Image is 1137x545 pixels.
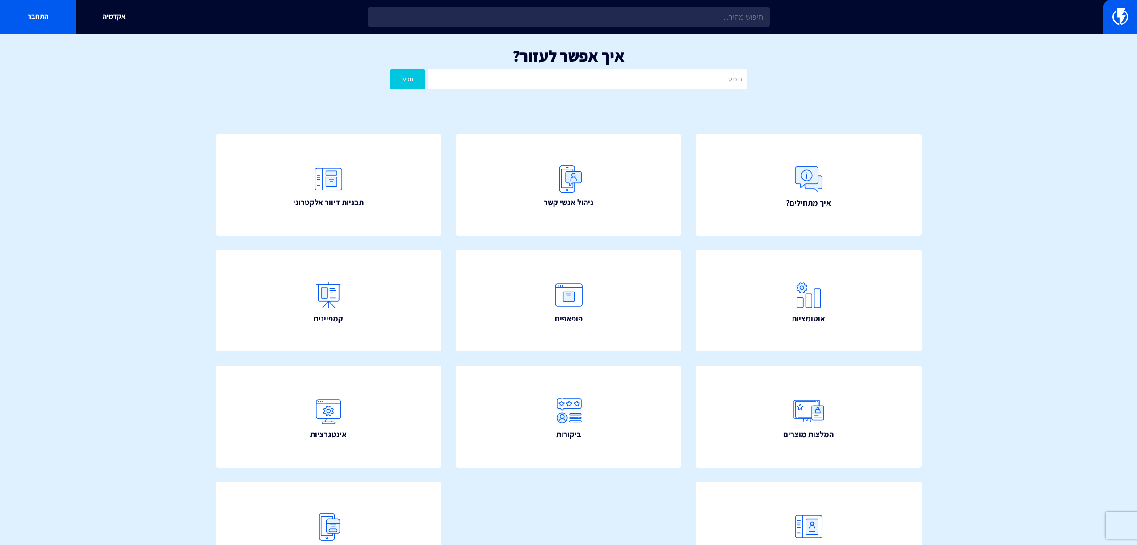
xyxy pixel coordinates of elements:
a: פופאפים [456,250,682,352]
span: קמפיינים [314,313,343,325]
a: ניהול אנשי קשר [456,134,682,236]
span: איך מתחילים? [786,197,831,209]
span: ביקורות [556,429,581,440]
a: תבניות דיוור אלקטרוני [216,134,442,236]
a: אוטומציות [696,250,922,352]
button: חפש [390,69,426,89]
h1: איך אפשר לעזור? [13,47,1124,65]
span: תבניות דיוור אלקטרוני [293,197,364,208]
span: ניהול אנשי קשר [544,197,593,208]
input: חיפוש [428,69,747,89]
span: פופאפים [555,313,583,325]
a: איך מתחילים? [696,134,922,236]
span: אוטומציות [792,313,825,325]
span: אינטגרציות [310,429,347,440]
a: ביקורות [456,366,682,468]
a: קמפיינים [216,250,442,352]
a: המלצות מוצרים [696,366,922,468]
a: אינטגרציות [216,366,442,468]
span: המלצות מוצרים [783,429,834,440]
input: חיפוש מהיר... [368,7,770,27]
